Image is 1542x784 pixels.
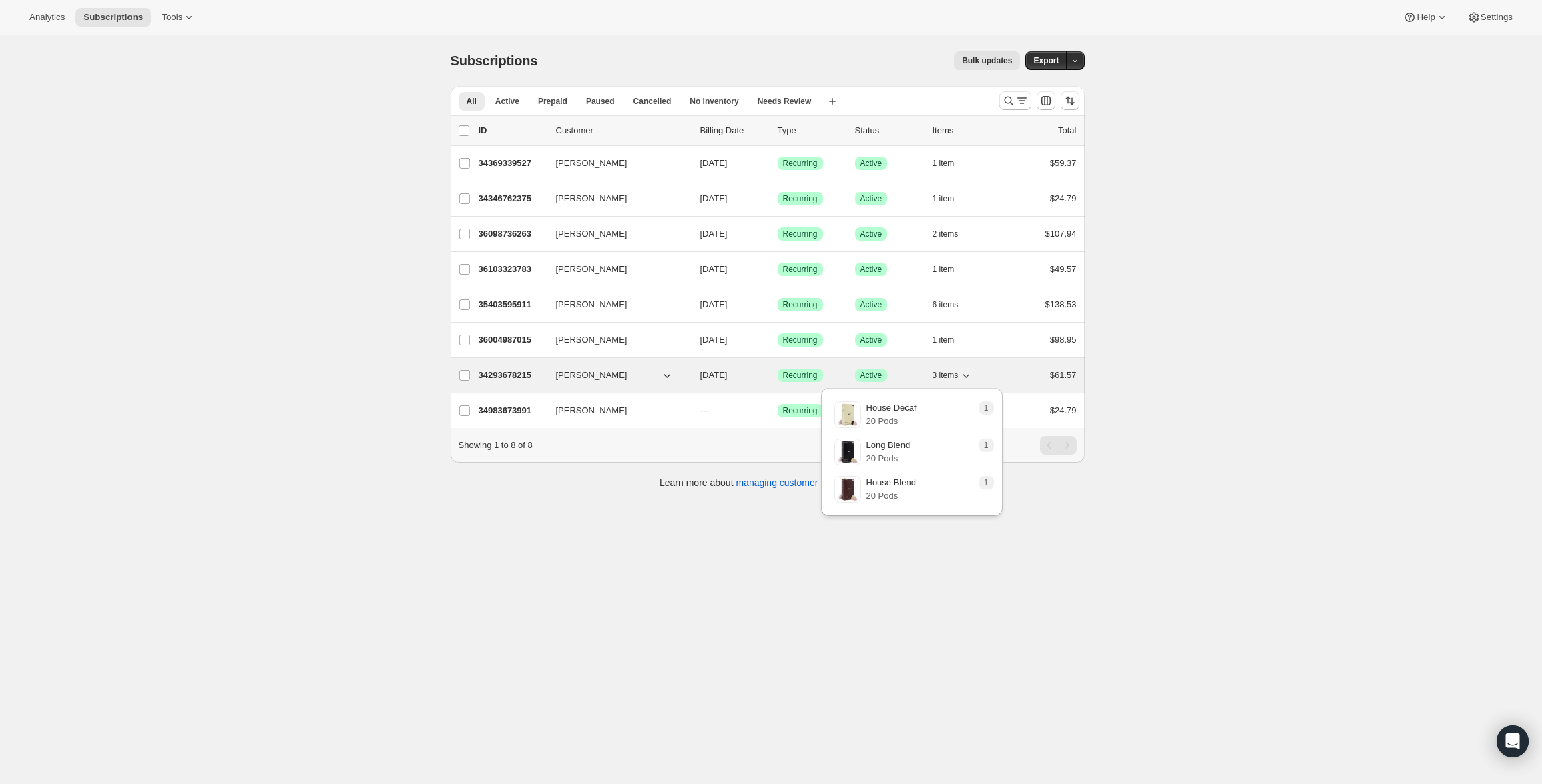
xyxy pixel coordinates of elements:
[556,192,627,205] span: [PERSON_NAME]
[866,476,916,489] p: House Blend
[1045,229,1077,239] span: $107.94
[700,264,728,274] span: [DATE]
[933,295,973,314] button: 6 items
[21,8,73,27] button: Analytics
[548,294,682,315] button: [PERSON_NAME]
[556,227,627,241] span: [PERSON_NAME]
[1050,193,1077,203] span: $24.79
[933,335,955,345] span: 1 item
[556,263,627,276] span: [PERSON_NAME]
[467,96,477,107] span: All
[783,335,818,345] span: Recurring
[1033,55,1059,66] span: Export
[700,335,728,345] span: [DATE]
[860,193,882,204] span: Active
[154,8,204,27] button: Tools
[548,365,682,386] button: [PERSON_NAME]
[1050,335,1077,345] span: $98.95
[556,369,627,382] span: [PERSON_NAME]
[479,333,545,347] p: 36004987015
[479,260,1077,279] div: 36103323783[PERSON_NAME][DATE]SuccessRecurringSuccessActive1 item$49.57
[633,96,672,107] span: Cancelled
[822,92,843,111] button: Create new view
[860,158,882,169] span: Active
[495,96,519,107] span: Active
[778,124,844,137] div: Type
[700,124,767,137] p: Billing Date
[548,400,682,421] button: [PERSON_NAME]
[538,96,567,107] span: Prepaid
[1050,264,1077,274] span: $49.57
[479,154,1077,173] div: 34369339527[PERSON_NAME][DATE]SuccessRecurringSuccessActive1 item$59.37
[1481,12,1513,23] span: Settings
[660,476,875,489] p: Learn more about
[984,403,989,413] span: 1
[860,299,882,310] span: Active
[860,229,882,239] span: Active
[984,477,989,488] span: 1
[933,158,955,169] span: 1 item
[556,333,627,347] span: [PERSON_NAME]
[933,124,999,137] div: Items
[933,225,973,243] button: 2 items
[1050,370,1077,380] span: $61.57
[548,259,682,280] button: [PERSON_NAME]
[548,153,682,174] button: [PERSON_NAME]
[866,489,916,503] p: 20 Pods
[479,124,1077,137] div: IDCustomerBilling DateTypeStatusItemsTotal
[783,370,818,381] span: Recurring
[586,96,615,107] span: Paused
[866,439,911,452] p: Long Blend
[866,415,917,428] p: 20 Pods
[933,154,969,173] button: 1 item
[556,124,690,137] p: Customer
[1040,436,1077,455] nav: Pagination
[479,124,545,137] p: ID
[1050,158,1077,168] span: $59.37
[479,192,545,205] p: 34346762375
[933,331,969,349] button: 1 item
[1459,8,1521,27] button: Settings
[479,263,545,276] p: 36103323783
[479,225,1077,243] div: 36098736263[PERSON_NAME][DATE]SuccessRecurringSuccessActive2 items$107.94
[690,96,738,107] span: No inventory
[479,227,545,241] p: 36098736263
[700,299,728,309] span: [DATE]
[83,12,143,23] span: Subscriptions
[548,329,682,351] button: [PERSON_NAME]
[1037,91,1055,110] button: Customize table column order and visibility
[700,158,728,168] span: [DATE]
[700,405,709,415] span: ---
[479,298,545,311] p: 35403595911
[866,401,917,415] p: House Decaf
[1050,405,1077,415] span: $24.79
[479,366,1077,385] div: 34293678215[PERSON_NAME][DATE]SuccessRecurringSuccessActive3 items$61.57
[700,193,728,203] span: [DATE]
[479,404,545,417] p: 34983673991
[479,369,545,382] p: 34293678215
[999,91,1031,110] button: Search and filter results
[1497,725,1529,757] div: Open Intercom Messenger
[479,295,1077,314] div: 35403595911[PERSON_NAME][DATE]SuccessRecurringSuccessActive6 items$138.53
[758,96,812,107] span: Needs Review
[834,476,861,503] img: variant image
[984,440,989,451] span: 1
[479,401,1077,420] div: 34983673991[PERSON_NAME]---SuccessRecurringCancelled1 item$24.79
[548,223,682,245] button: [PERSON_NAME]
[162,12,182,23] span: Tools
[860,264,882,275] span: Active
[479,157,545,170] p: 34369339527
[933,260,969,279] button: 1 item
[1395,8,1456,27] button: Help
[834,439,861,465] img: variant image
[962,55,1012,66] span: Bulk updates
[1061,91,1079,110] button: Sort the results
[736,477,875,488] a: managing customer subscriptions
[933,299,959,310] span: 6 items
[556,157,627,170] span: [PERSON_NAME]
[954,51,1020,70] button: Bulk updates
[29,12,65,23] span: Analytics
[556,404,627,417] span: [PERSON_NAME]
[866,452,911,465] p: 20 Pods
[855,124,922,137] p: Status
